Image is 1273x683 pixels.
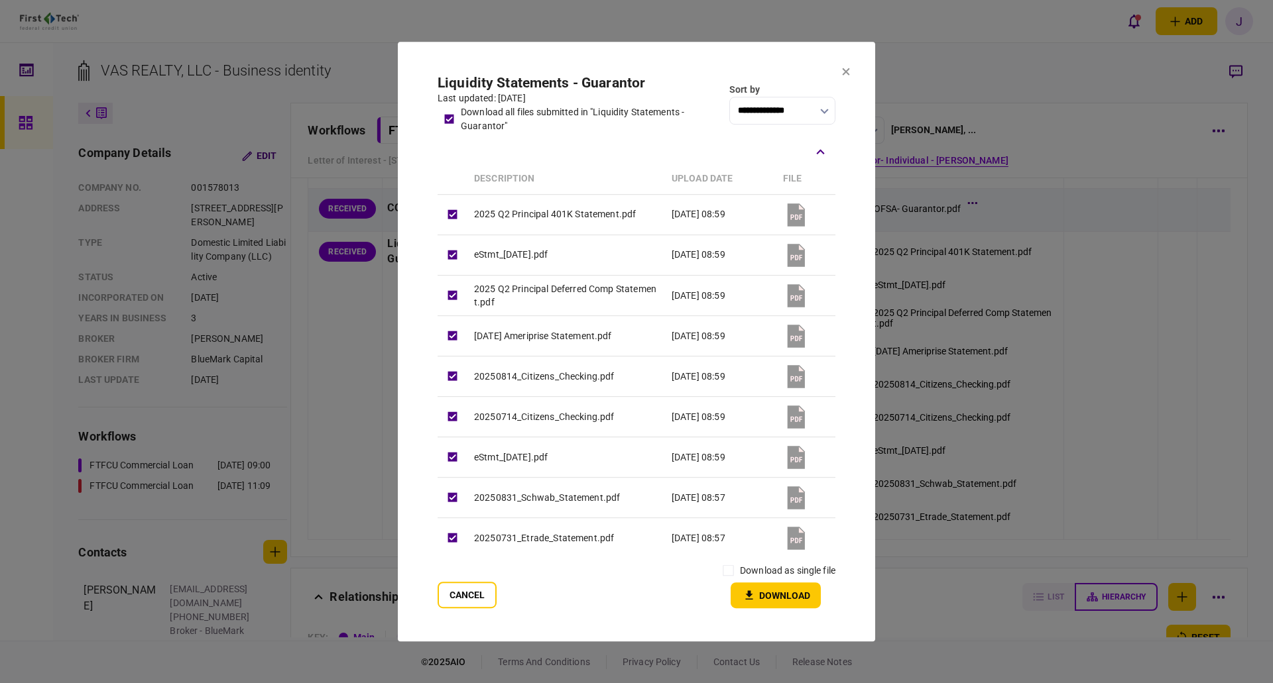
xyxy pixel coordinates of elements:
[438,582,497,608] button: Cancel
[729,83,835,97] div: Sort by
[665,396,776,437] td: [DATE] 08:59
[467,164,665,195] th: Description
[665,194,776,235] td: [DATE] 08:59
[665,235,776,275] td: [DATE] 08:59
[731,582,821,608] button: Download
[665,315,776,356] td: [DATE] 08:59
[665,517,776,558] td: [DATE] 08:57
[776,164,835,195] th: file
[740,564,835,578] label: download as single file
[665,164,776,195] th: upload date
[665,437,776,477] td: [DATE] 08:59
[438,91,723,105] div: last updated: [DATE]
[467,396,665,437] td: 20250714_Citizens_Checking.pdf
[665,356,776,396] td: [DATE] 08:59
[438,75,723,91] h2: Liquidity Statements - Guarantor
[467,315,665,356] td: [DATE] Ameriprise Statement.pdf
[665,477,776,517] td: [DATE] 08:57
[467,477,665,517] td: 20250831_Schwab_Statement.pdf
[467,235,665,275] td: eStmt_[DATE].pdf
[665,275,776,315] td: [DATE] 08:59
[467,275,665,315] td: 2025 Q2 Principal Deferred Comp Statement.pdf
[461,105,723,133] div: download all files submitted in "Liquidity Statements - Guarantor"
[467,194,665,235] td: 2025 Q2 Principal 401K Statement.pdf
[467,437,665,477] td: eStmt_[DATE].pdf
[467,517,665,558] td: 20250731_Etrade_Statement.pdf
[467,356,665,396] td: 20250814_Citizens_Checking.pdf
